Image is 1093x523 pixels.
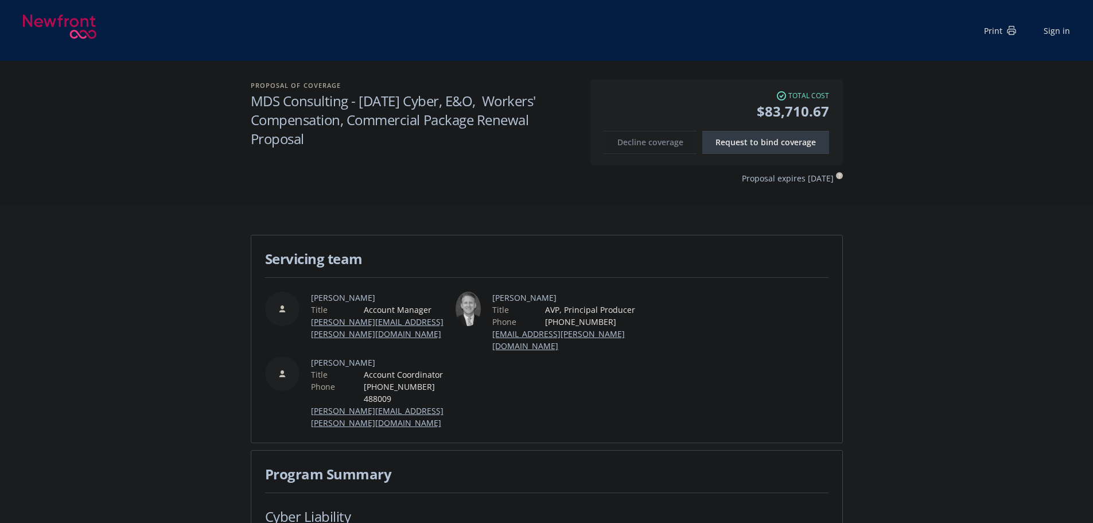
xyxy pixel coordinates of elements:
[311,381,335,393] span: Phone
[788,91,829,101] span: Total cost
[456,292,481,326] img: employee photo
[364,381,451,405] span: [PHONE_NUMBER] 488009
[311,304,328,316] span: Title
[251,79,579,91] h2: Proposal of coverage
[265,464,828,483] h1: Program Summary
[715,137,816,148] span: Request to bind
[617,137,683,148] span: Decline coverage
[311,292,451,304] span: [PERSON_NAME]
[492,304,509,316] span: Title
[492,316,516,328] span: Phone
[492,328,625,351] a: [EMAIL_ADDRESS][PERSON_NAME][DOMAIN_NAME]
[604,101,829,122] span: $83,710.67
[265,249,828,268] h1: Servicing team
[311,357,451,369] span: [PERSON_NAME]
[781,137,816,148] span: coverage
[311,405,444,428] a: [PERSON_NAME][EMAIL_ADDRESS][PERSON_NAME][DOMAIN_NAME]
[364,304,451,316] span: Account Manager
[984,25,1016,37] div: Print
[251,91,579,148] h1: MDS Consulting - [DATE] Cyber, E&O, Workers' Compensation, Commercial Package Renewal Proposal
[1044,25,1070,37] a: Sign in
[492,292,641,304] span: [PERSON_NAME]
[545,316,641,328] span: [PHONE_NUMBER]
[311,369,328,381] span: Title
[311,316,444,339] a: [PERSON_NAME][EMAIL_ADDRESS][PERSON_NAME][DOMAIN_NAME]
[702,131,829,154] button: Request to bindcoverage
[364,369,451,381] span: Account Coordinator
[742,172,834,184] span: Proposal expires [DATE]
[545,304,641,316] span: AVP, Principal Producer
[604,131,697,154] button: Decline coverage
